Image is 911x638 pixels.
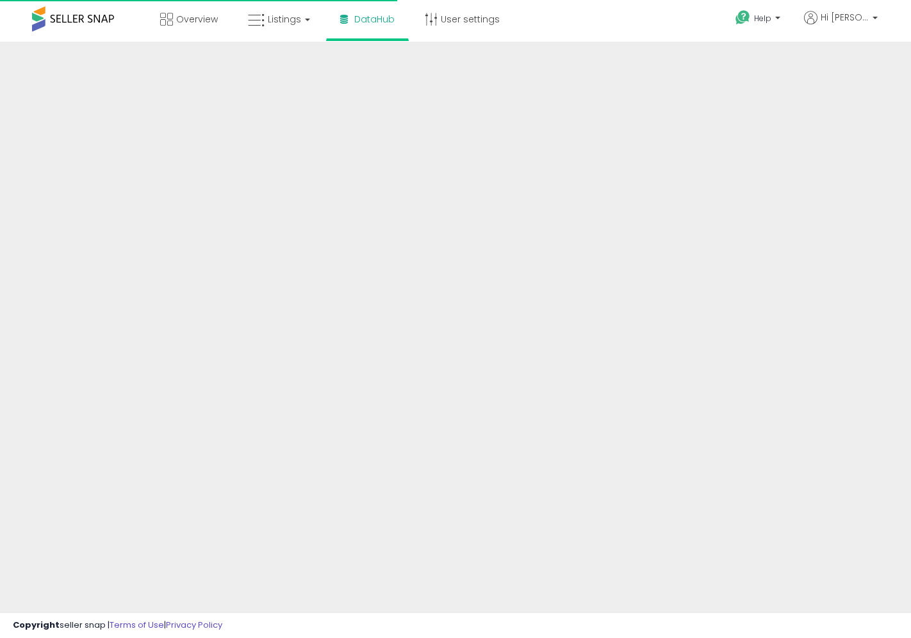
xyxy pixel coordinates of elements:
span: Help [754,13,771,24]
span: Listings [268,13,301,26]
i: Get Help [735,10,751,26]
a: Hi [PERSON_NAME] [804,11,878,40]
span: DataHub [354,13,395,26]
span: Hi [PERSON_NAME] [821,11,869,24]
span: Overview [176,13,218,26]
